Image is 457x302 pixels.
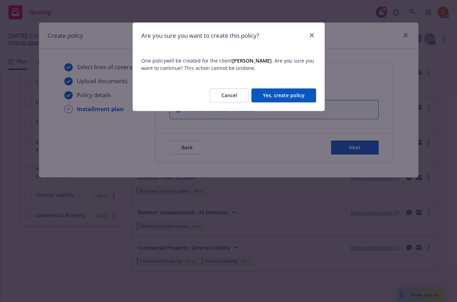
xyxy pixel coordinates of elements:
span: One policy will be created for the client . Are you sure you want to continue? This action cannot... [141,57,316,72]
a: close [308,31,316,39]
button: Yes, create policy [251,88,316,102]
button: Cancel [210,88,249,102]
strong: [PERSON_NAME] [232,57,272,64]
h1: Are you sure you want to create this policy? [141,31,259,40]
